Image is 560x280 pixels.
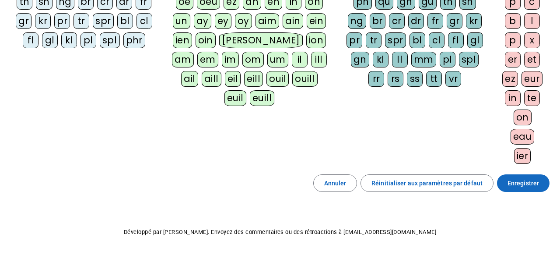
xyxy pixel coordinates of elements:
[267,52,288,67] div: um
[507,178,539,188] span: Enregistrer
[514,110,532,125] div: on
[306,32,326,48] div: ion
[514,148,531,164] div: ier
[117,13,133,29] div: bl
[292,71,317,87] div: ouill
[181,71,198,87] div: ail
[407,71,423,87] div: ss
[73,13,89,29] div: tr
[35,13,51,29] div: kr
[136,13,152,29] div: cl
[197,52,218,67] div: em
[346,32,362,48] div: pr
[215,13,231,29] div: ey
[244,71,263,87] div: eill
[445,71,461,87] div: vr
[502,71,518,87] div: ez
[427,13,443,29] div: fr
[123,32,146,48] div: phr
[292,52,308,67] div: il
[173,32,192,48] div: ien
[23,32,38,48] div: fl
[196,32,216,48] div: oin
[360,174,493,192] button: Réinitialiser aux paramètres par défaut
[61,32,77,48] div: kl
[524,32,540,48] div: x
[447,13,462,29] div: gr
[392,52,408,67] div: ll
[16,13,31,29] div: gr
[448,32,464,48] div: fl
[511,129,535,145] div: eau
[371,178,483,188] span: Réinitialiser aux paramètres par défaut
[524,13,540,29] div: l
[348,13,366,29] div: ng
[373,52,388,67] div: kl
[173,13,190,29] div: un
[388,71,403,87] div: rs
[351,52,369,67] div: gn
[54,13,70,29] div: pr
[311,52,327,67] div: ill
[225,71,241,87] div: eil
[250,90,274,106] div: euill
[222,52,239,67] div: im
[224,90,246,106] div: euil
[505,13,521,29] div: b
[505,32,521,48] div: p
[426,71,442,87] div: tt
[411,52,436,67] div: mm
[467,32,483,48] div: gl
[459,52,479,67] div: spl
[524,52,540,67] div: et
[242,52,264,67] div: om
[524,90,540,106] div: te
[324,178,346,188] span: Annuler
[80,32,96,48] div: pl
[505,52,521,67] div: er
[385,32,406,48] div: spr
[440,52,455,67] div: pl
[429,32,444,48] div: cl
[283,13,303,29] div: ain
[100,32,120,48] div: spl
[42,32,58,48] div: gl
[93,13,114,29] div: spr
[505,90,521,106] div: in
[408,13,424,29] div: dr
[7,227,553,237] p: Développé par [PERSON_NAME]. Envoyez des commentaires ou des rétroactions à [EMAIL_ADDRESS][DOMAI...
[172,52,194,67] div: am
[235,13,252,29] div: oy
[202,71,221,87] div: aill
[368,71,384,87] div: rr
[266,71,289,87] div: ouil
[255,13,280,29] div: aim
[313,174,357,192] button: Annuler
[219,32,303,48] div: [PERSON_NAME]
[366,32,381,48] div: tr
[389,13,405,29] div: cr
[409,32,425,48] div: bl
[307,13,326,29] div: ein
[466,13,482,29] div: kr
[497,174,549,192] button: Enregistrer
[370,13,385,29] div: br
[521,71,542,87] div: eur
[194,13,211,29] div: ay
